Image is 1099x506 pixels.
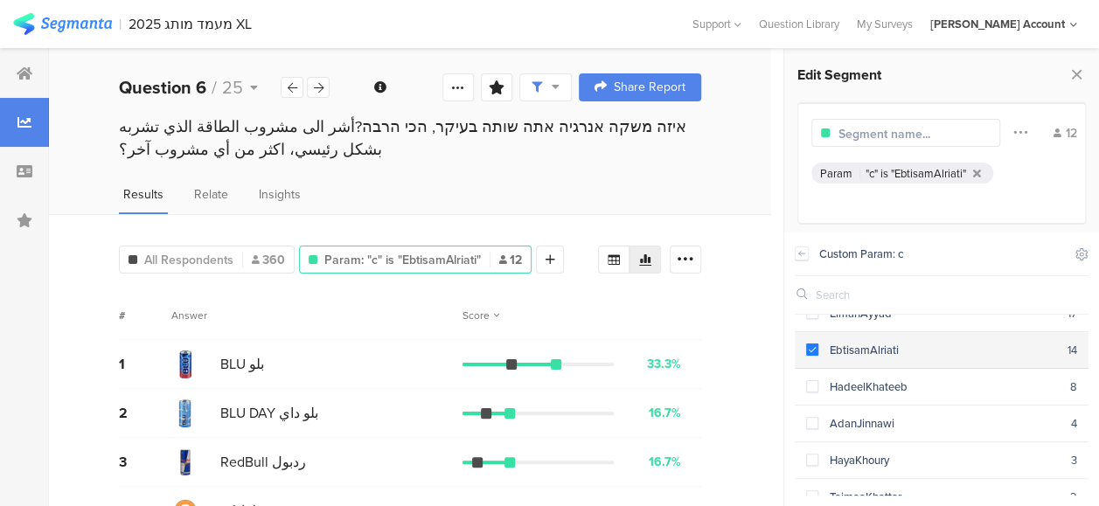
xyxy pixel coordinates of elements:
div: 1 [119,354,171,374]
div: 14 [1068,342,1077,358]
span: BLU بلو [220,354,264,374]
a: Question Library [750,16,848,32]
span: / [212,74,217,101]
div: 4 [1071,415,1077,432]
input: Search [816,287,953,303]
div: AdanJinnawi [818,415,1071,432]
div: 2 [119,403,171,423]
span: Edit Segment [797,65,881,85]
span: BLU DAY بلو داي [220,403,318,423]
div: Param [820,165,852,182]
div: 12 [1054,124,1077,142]
div: 3 [1071,452,1077,468]
div: Score [463,308,499,323]
img: d3718dnoaommpf.cloudfront.net%2Fitem%2F1710f21621a455cddad5.jpg [171,448,199,476]
span: 25 [222,74,243,101]
img: d3718dnoaommpf.cloudfront.net%2Fitem%2Ff3fd834d740591eb56ae.jpg [171,350,199,378]
div: # [119,308,171,323]
span: All Respondents [144,251,233,269]
div: 33.3% [647,355,681,373]
div: "c" is "EbtisamAlriati" [866,165,966,182]
div: Custom Param: c [819,246,1064,262]
div: 8 [1070,378,1077,395]
div: HayaKhoury [818,452,1071,468]
input: Segment name... [838,125,991,143]
div: 3 [119,452,171,472]
span: 360 [252,251,285,269]
div: 16.7% [649,453,681,471]
div: HadeelKhateeb [818,378,1070,395]
img: d3718dnoaommpf.cloudfront.net%2Fitem%2F53fed7b4d4ac08dca120.jpg [171,399,199,427]
span: Param: "c" is "EbtisamAlriati" [324,251,481,269]
span: Insights [259,185,301,204]
div: 16.7% [649,404,681,422]
div: [PERSON_NAME] Account [930,16,1065,32]
div: Answer [171,308,207,323]
a: My Surveys [848,16,922,32]
img: segmanta logo [13,13,112,35]
b: Question 6 [119,74,206,101]
span: Results [123,185,163,204]
div: 2 [1070,489,1077,505]
div: | [119,14,122,34]
div: Support [692,10,741,38]
span: RedBull ردبول [220,452,306,472]
div: 2025 מעמד מותג XL [129,16,252,32]
span: Share Report [614,81,685,94]
span: Relate [194,185,228,204]
div: TaimaaKhattar [818,489,1070,505]
span: 12 [499,251,522,269]
div: EbtisamAlriati [818,342,1068,358]
div: איזה משקה אנרגיה אתה שותה בעיקר, הכי הרבה?أشر الى مشروب الطاقة الذي تشربه بشكل رئيسي، اكثر من أي ... [119,115,701,161]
